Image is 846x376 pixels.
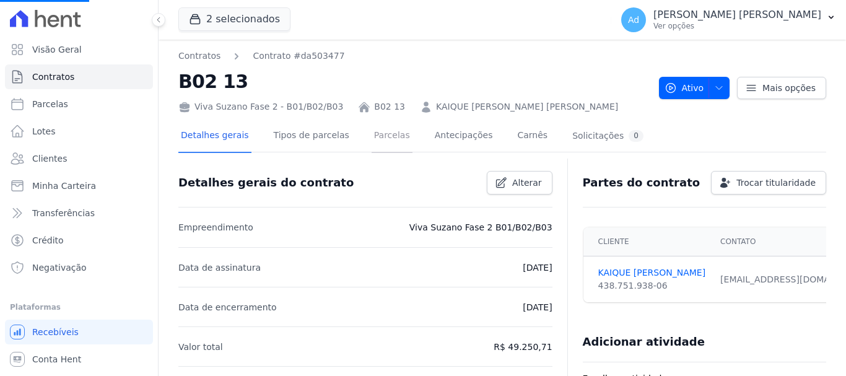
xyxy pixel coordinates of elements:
[178,7,290,31] button: 2 selecionados
[436,100,618,113] a: KAIQUE [PERSON_NAME] [PERSON_NAME]
[736,177,816,189] span: Trocar titularidade
[5,347,153,372] a: Conta Hent
[711,171,826,195] a: Trocar titularidade
[178,339,223,354] p: Valor total
[178,68,649,95] h2: B02 13
[32,207,95,219] span: Transferências
[598,266,706,279] a: KAIQUE [PERSON_NAME]
[762,82,816,94] span: Mais opções
[32,43,82,56] span: Visão Geral
[32,353,81,365] span: Conta Hent
[32,180,96,192] span: Minha Carteira
[5,228,153,253] a: Crédito
[583,227,713,256] th: Cliente
[611,2,846,37] button: Ad [PERSON_NAME] [PERSON_NAME] Ver opções
[5,92,153,116] a: Parcelas
[737,77,826,99] a: Mais opções
[178,50,220,63] a: Contratos
[523,300,552,315] p: [DATE]
[271,120,352,153] a: Tipos de parcelas
[32,71,74,83] span: Contratos
[32,326,79,338] span: Recebíveis
[178,50,649,63] nav: Breadcrumb
[32,98,68,110] span: Parcelas
[178,120,251,153] a: Detalhes gerais
[628,15,639,24] span: Ad
[515,120,550,153] a: Carnês
[572,130,643,142] div: Solicitações
[629,130,643,142] div: 0
[512,177,542,189] span: Alterar
[32,125,56,138] span: Lotes
[653,9,821,21] p: [PERSON_NAME] [PERSON_NAME]
[487,171,552,195] a: Alterar
[178,300,277,315] p: Data de encerramento
[5,119,153,144] a: Lotes
[5,64,153,89] a: Contratos
[583,334,705,349] h3: Adicionar atividade
[10,300,148,315] div: Plataformas
[598,279,706,292] div: 438.751.938-06
[583,175,700,190] h3: Partes do contrato
[32,234,64,247] span: Crédito
[178,220,253,235] p: Empreendimento
[659,77,730,99] button: Ativo
[494,339,552,354] p: R$ 49.250,71
[5,146,153,171] a: Clientes
[432,120,495,153] a: Antecipações
[32,261,87,274] span: Negativação
[253,50,344,63] a: Contrato #da503477
[178,260,261,275] p: Data de assinatura
[374,100,405,113] a: B02 13
[5,173,153,198] a: Minha Carteira
[5,37,153,62] a: Visão Geral
[409,220,552,235] p: Viva Suzano Fase 2 B01/B02/B03
[178,175,354,190] h3: Detalhes gerais do contrato
[653,21,821,31] p: Ver opções
[665,77,704,99] span: Ativo
[570,120,646,153] a: Solicitações0
[178,50,345,63] nav: Breadcrumb
[523,260,552,275] p: [DATE]
[5,255,153,280] a: Negativação
[5,320,153,344] a: Recebíveis
[32,152,67,165] span: Clientes
[178,100,343,113] div: Viva Suzano Fase 2 - B01/B02/B03
[372,120,412,153] a: Parcelas
[5,201,153,225] a: Transferências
